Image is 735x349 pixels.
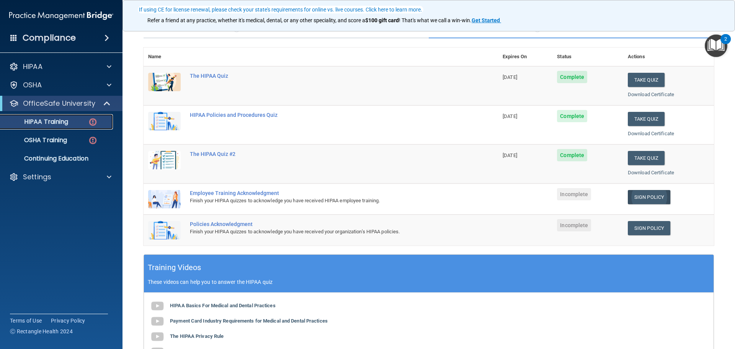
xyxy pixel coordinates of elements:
[9,172,111,182] a: Settings
[170,318,328,324] b: Payment Card Industry Requirements for Medical and Dental Practices
[628,112,665,126] button: Take Quiz
[150,314,165,329] img: gray_youtube_icon.38fcd6cc.png
[190,73,460,79] div: The HIPAA Quiz
[503,74,517,80] span: [DATE]
[150,298,165,314] img: gray_youtube_icon.38fcd6cc.png
[170,333,224,339] b: The HIPAA Privacy Rule
[148,261,201,274] h5: Training Videos
[557,219,591,231] span: Incomplete
[705,34,727,57] button: Open Resource Center, 2 new notifications
[557,71,587,83] span: Complete
[623,48,714,66] th: Actions
[5,136,67,144] p: OSHA Training
[9,80,111,90] a: OSHA
[190,221,460,227] div: Policies Acknowledgment
[10,328,73,335] span: Ⓒ Rectangle Health 2024
[9,99,111,108] a: OfficeSafe University
[23,99,95,108] p: OfficeSafe University
[190,227,460,236] div: Finish your HIPAA quizzes to acknowledge you have received your organization’s HIPAA policies.
[190,112,460,118] div: HIPAA Policies and Procedures Quiz
[232,21,241,32] span: ✓
[138,6,423,13] button: If using CE for license renewal, please check your state's requirements for online vs. live cours...
[628,190,670,204] a: Sign Policy
[724,39,727,49] div: 2
[552,48,623,66] th: Status
[9,8,113,23] img: PMB logo
[170,303,276,308] b: HIPAA Basics For Medical and Dental Practices
[150,329,165,344] img: gray_youtube_icon.38fcd6cc.png
[628,73,665,87] button: Take Quiz
[148,279,710,285] p: These videos can help you to answer the HIPAA quiz
[147,17,365,23] span: Refer a friend at any practice, whether it's medical, dental, or any other speciality, and score a
[5,118,68,126] p: HIPAA Training
[472,17,501,23] a: Get Started
[533,21,542,32] span: ✓
[628,170,674,175] a: Download Certificate
[88,117,98,127] img: danger-circle.6113f641.png
[88,136,98,145] img: danger-circle.6113f641.png
[628,151,665,165] button: Take Quiz
[9,62,111,71] a: HIPAA
[503,113,517,119] span: [DATE]
[399,17,472,23] span: ! That's what we call a win-win.
[147,6,710,13] p: Earn $100 for every practice you refer to Bridge Compliance!
[23,172,51,182] p: Settings
[139,7,422,12] div: If using CE for license renewal, please check your state's requirements for online vs. live cours...
[23,33,76,43] h4: Compliance
[51,317,85,324] a: Privacy Policy
[557,188,591,200] span: Incomplete
[23,80,42,90] p: OSHA
[557,149,587,161] span: Complete
[144,48,185,66] th: Name
[557,110,587,122] span: Complete
[498,48,552,66] th: Expires On
[190,190,460,196] div: Employee Training Acknowledgment
[628,92,674,97] a: Download Certificate
[503,152,517,158] span: [DATE]
[10,317,42,324] a: Terms of Use
[628,221,670,235] a: Sign Policy
[190,196,460,205] div: Finish your HIPAA quizzes to acknowledge you have received HIPAA employee training.
[190,151,460,157] div: The HIPAA Quiz #2
[365,17,399,23] strong: $100 gift card
[23,62,42,71] p: HIPAA
[472,17,500,23] strong: Get Started
[5,155,109,162] p: Continuing Education
[628,131,674,136] a: Download Certificate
